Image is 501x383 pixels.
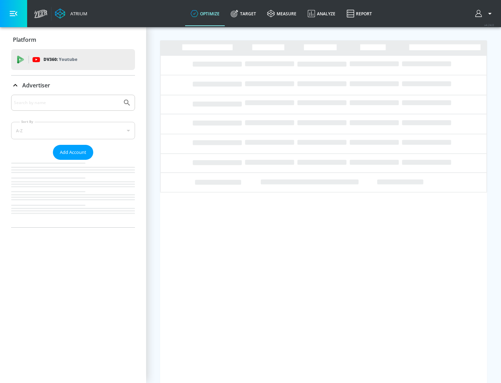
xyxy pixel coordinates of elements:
a: Report [341,1,377,26]
p: Platform [13,36,36,44]
div: Platform [11,30,135,49]
div: DV360: Youtube [11,49,135,70]
input: Search by name [14,98,119,107]
p: DV360: [43,56,77,63]
a: Atrium [55,8,87,19]
nav: list of Advertiser [11,160,135,227]
div: A-Z [11,122,135,139]
div: Advertiser [11,95,135,227]
div: Atrium [67,10,87,17]
span: v 4.24.0 [484,23,494,27]
a: Analyze [302,1,341,26]
div: Advertiser [11,76,135,95]
a: optimize [185,1,225,26]
a: Target [225,1,262,26]
p: Advertiser [22,81,50,89]
p: Youtube [59,56,77,63]
a: measure [262,1,302,26]
label: Sort By [20,119,35,124]
span: Add Account [60,148,86,156]
button: Add Account [53,145,93,160]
